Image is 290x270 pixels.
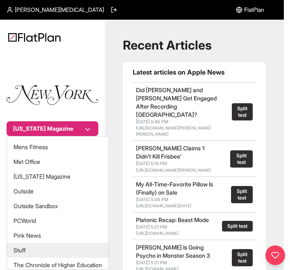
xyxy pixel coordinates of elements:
[7,136,109,270] div: [US_STATE] Magazine
[7,140,109,154] button: Mens Fitness
[7,243,109,258] button: Stuff
[7,154,109,169] button: Met Office
[7,184,109,199] button: Outside
[7,213,109,228] button: PCWorld
[7,199,109,213] button: Outside Sandbox
[7,228,109,243] button: Pink News
[7,169,109,184] button: [US_STATE] Magazine
[7,121,98,136] button: [US_STATE] Magazine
